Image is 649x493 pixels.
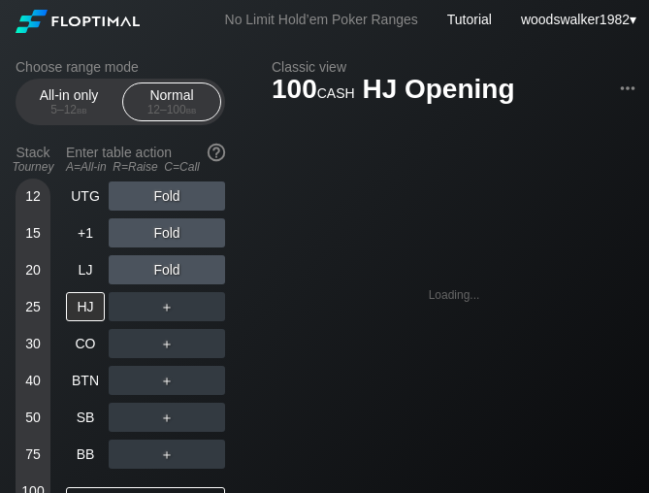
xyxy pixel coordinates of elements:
a: Tutorial [447,12,492,27]
div: BB [66,440,105,469]
div: 5 – 12 [28,103,110,116]
div: Fold [109,255,225,284]
div: Fold [109,181,225,211]
div: Fold [109,218,225,247]
h2: Classic view [272,59,636,75]
div: +1 [66,218,105,247]
div: ▾ [516,9,639,30]
h2: Choose range mode [16,59,225,75]
img: help.32db89a4.svg [206,142,227,163]
span: cash [317,81,355,102]
div: HJ [66,292,105,321]
div: Enter table action [66,137,225,181]
div: ＋ [109,440,225,469]
div: ＋ [109,403,225,432]
div: LJ [66,255,105,284]
span: bb [186,103,197,116]
div: All-in only [24,83,114,120]
div: 20 [18,255,48,284]
div: Stack [8,137,58,181]
div: 30 [18,329,48,358]
div: SB [66,403,105,432]
div: ＋ [109,292,225,321]
div: ＋ [109,366,225,395]
div: UTG [66,181,105,211]
div: 40 [18,366,48,395]
img: Floptimal logo [16,10,140,33]
div: Loading... [429,288,480,302]
div: 12 [18,181,48,211]
img: ellipsis.fd386fe8.svg [617,78,638,99]
span: 100 [269,75,358,107]
div: 12 – 100 [131,103,212,116]
div: 25 [18,292,48,321]
span: woodswalker1982 [521,12,630,27]
div: 15 [18,218,48,247]
div: ＋ [109,329,225,358]
div: Normal [127,83,216,120]
span: bb [77,103,87,116]
div: No Limit Hold’em Poker Ranges [196,12,447,32]
div: Tourney [8,160,58,174]
div: BTN [66,366,105,395]
div: CO [66,329,105,358]
div: A=All-in R=Raise C=Call [66,160,225,174]
div: 75 [18,440,48,469]
div: 50 [18,403,48,432]
span: HJ Opening [359,75,517,107]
